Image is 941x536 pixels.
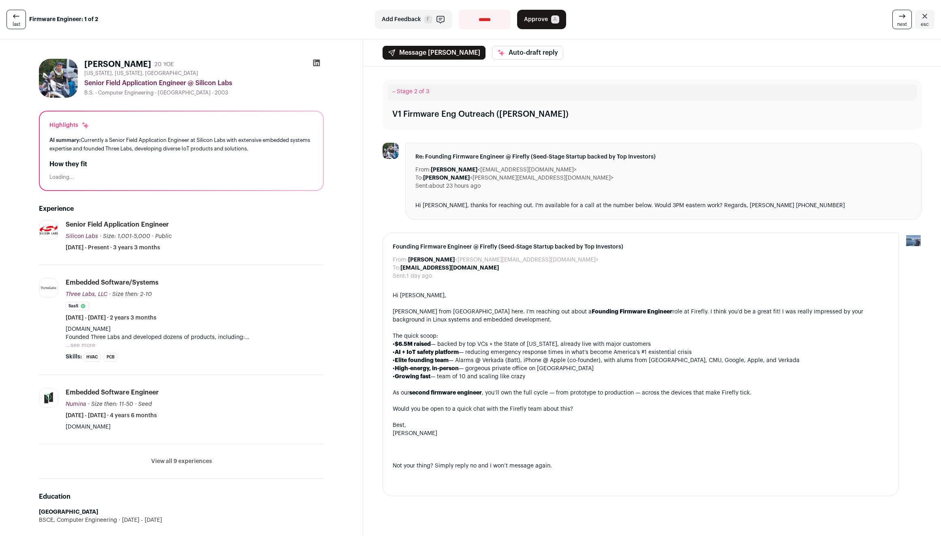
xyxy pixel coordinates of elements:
[66,220,169,229] div: Senior Field Application Engineer
[393,364,889,373] div: • — gorgeous private office on [GEOGRAPHIC_DATA]
[921,21,929,28] span: esc
[393,421,889,429] div: Best,
[415,182,429,190] dt: Sent:
[415,166,431,174] dt: From:
[408,256,599,264] dd: <[PERSON_NAME][EMAIL_ADDRESS][DOMAIN_NAME]>
[392,89,395,94] span: –
[66,302,89,311] li: SaaS
[66,353,82,361] span: Skills:
[66,412,157,420] span: [DATE] - [DATE] · 4 years 6 months
[393,264,400,272] dt: To:
[395,341,431,347] strong: $6.5M raised
[39,59,78,98] img: 15e147f2dd786e30a23e36160e90796273a610c2d965cba92b50e7f3c26cf83f.jpg
[66,244,160,252] span: [DATE] - Present · 3 years 3 months
[406,272,432,280] dd: 1 day ago
[393,348,889,356] div: • — reducing emergency response times in what’s become America’s #1 existential crisis
[393,462,889,470] div: Not your thing? Simply reply no and I won’t message again.
[135,400,137,408] span: ·
[117,516,162,524] span: [DATE] - [DATE]
[551,15,559,24] span: A
[383,46,485,60] button: Message [PERSON_NAME]
[66,388,159,397] div: Embedded Software Engineer
[383,143,399,159] img: 15e147f2dd786e30a23e36160e90796273a610c2d965cba92b50e7f3c26cf83f.jpg
[393,373,889,381] div: • — team of 10 and scaling like crazy
[84,78,324,88] div: Senior Field Application Engineer @ Silicon Labs
[393,243,889,251] span: Founding Firmware Engineer @ Firefly (Seed-Stage Startup backed by Top Investors)
[423,174,614,182] dd: <[PERSON_NAME][EMAIL_ADDRESS][DOMAIN_NAME]>
[39,509,98,515] strong: [GEOGRAPHIC_DATA]
[39,204,324,214] h2: Experience
[892,10,912,29] a: next
[415,153,911,161] span: Re: Founding Firmware Engineer @ Firefly (Seed-Stage Startup backed by Top Investors)
[66,325,324,341] p: [DOMAIN_NAME] Founded Three Labs and developed dozens of products, including: - Gate-WARE, an on-...
[415,174,423,182] dt: To:
[423,175,470,181] b: [PERSON_NAME]
[400,265,499,271] b: [EMAIL_ADDRESS][DOMAIN_NAME]
[6,10,26,29] a: last
[39,225,58,235] img: e1744f7f1d0d18102613e92fd12191227ec41d0b788a3aba812ab000993df263.png
[13,21,20,28] span: last
[138,401,152,407] span: Seed
[393,405,889,413] div: Would you be open to a quick chat with the Firefly team about this?
[66,278,158,287] div: Embedded Software/Systems
[524,15,548,24] span: Approve
[151,457,212,465] button: View all 9 experiences
[408,257,455,263] b: [PERSON_NAME]
[395,374,430,379] strong: Growing fast
[915,10,935,29] a: Close
[393,356,889,364] div: • — Alarms @ Verkada (Batt), iPhone @ Apple (co-founder), with alums from [GEOGRAPHIC_DATA], CMU,...
[49,121,90,129] div: Highlights
[409,390,482,396] strong: second firmware engineer
[395,358,449,363] strong: Elite founding team
[393,292,889,300] div: Hi [PERSON_NAME],
[431,166,577,174] dd: <[EMAIL_ADDRESS][DOMAIN_NAME]>
[517,10,566,29] button: Approve A
[29,15,98,24] strong: Firmware Engineer: 1 of 2
[393,332,889,340] div: The quick scoop:
[84,59,151,70] h1: [PERSON_NAME]
[88,401,133,407] span: · Size then: 11-50
[66,401,86,407] span: Numina
[395,349,459,355] strong: AI + IoT safety platform
[897,21,907,28] span: next
[424,15,432,24] span: F
[375,10,452,29] button: Add Feedback F
[393,256,408,264] dt: From:
[66,423,324,431] p: [DOMAIN_NAME]
[66,234,98,239] span: Silicon Labs
[66,292,107,297] span: Three Labs, LLC
[84,70,198,77] span: [US_STATE], [US_STATE], [GEOGRAPHIC_DATA]
[393,308,889,324] div: [PERSON_NAME] from [GEOGRAPHIC_DATA] here. I’m reaching out about a role at Firefly. I think you’...
[393,389,889,397] div: As our , you’ll own the full cycle — from prototype to production — across the devices that make ...
[382,15,421,24] span: Add Feedback
[429,182,481,190] dd: about 23 hours ago
[66,341,95,349] button: ...see more
[431,167,477,173] b: [PERSON_NAME]
[49,136,313,153] div: Currently a Senior Field Application Engineer at Silicon Labs with extensive embedded systems exp...
[66,314,156,322] span: [DATE] - [DATE] · 2 years 3 months
[83,353,101,362] li: HVAC
[393,340,889,348] div: • — backed by top VCs + the State of [US_STATE], already live with major customers
[104,353,118,362] li: PCB
[395,366,459,371] strong: High-energy, in-person
[49,174,313,180] div: Loading...
[393,272,406,280] dt: Sent:
[84,90,324,96] div: B.S. - Computer Engineering - [GEOGRAPHIC_DATA] - 2003
[393,429,889,437] div: [PERSON_NAME]
[392,109,569,120] div: V1 Firmware Eng Outreach ([PERSON_NAME])
[154,60,174,69] div: 20 YOE
[415,202,911,210] div: Hi [PERSON_NAME], thanks for reaching out. I'm available for a call at the number below. Would 3P...
[39,492,324,502] h2: Education
[39,516,324,524] div: BSCE, Computer Engineering
[49,159,313,169] h2: How they fit
[397,89,429,94] span: Stage 2 of 3
[49,137,81,143] span: AI summary:
[492,46,563,60] button: Auto-draft reply
[592,309,672,315] strong: Founding Firmware Engineer
[155,234,172,239] span: Public
[39,388,58,407] img: 10fb78a0d44fd590a90095c2c249cdcfc615bbe4b85e336e18a85ba08aee993f.jpg
[109,292,152,297] span: · Size then: 2-10
[39,279,58,297] img: 58c8096b36ec6ceee3b3f9f81516e21545630e76f4d581447d92afc9e4595bb9.jpg
[152,232,154,240] span: ·
[905,233,922,249] img: 17109629-medium_jpg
